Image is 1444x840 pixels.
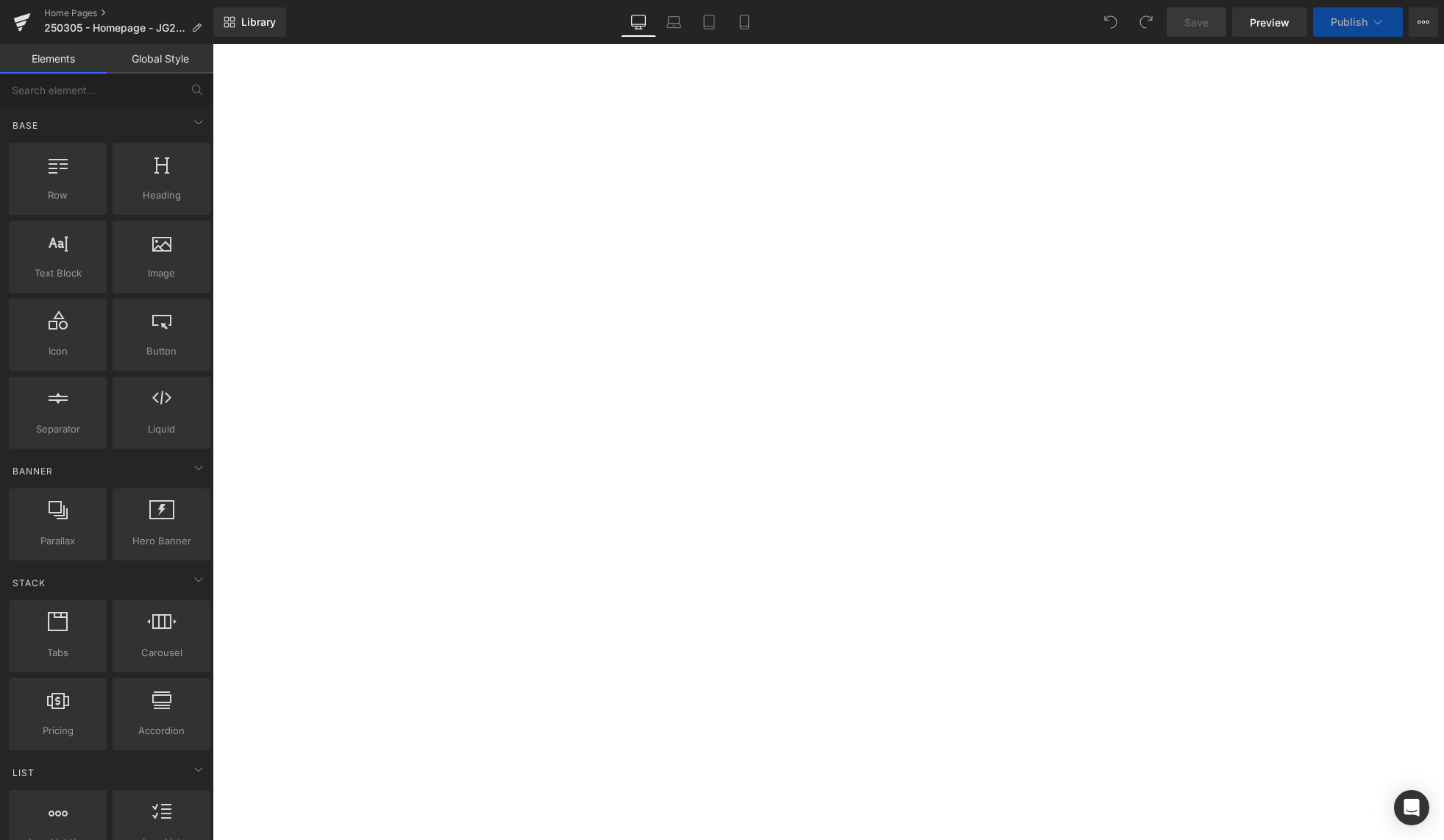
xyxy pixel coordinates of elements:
span: Base [11,118,40,132]
span: Banner [11,464,54,478]
span: Hero Banner [117,533,206,549]
a: Home Pages [44,7,213,19]
button: Undo [1096,7,1125,37]
button: Redo [1131,7,1161,37]
span: Liquid [117,421,206,437]
span: Image [117,266,206,281]
span: Carousel [117,645,206,661]
span: Accordion [117,723,206,738]
span: Button [117,344,206,359]
a: Global Style [107,44,213,74]
span: Row [13,188,102,203]
button: Publish [1313,7,1403,37]
span: Heading [117,188,206,203]
span: Publish [1331,16,1367,28]
span: Library [241,15,276,29]
div: Open Intercom Messenger [1394,790,1429,825]
span: Parallax [13,533,102,549]
a: Desktop [621,7,656,37]
span: Save [1184,15,1209,30]
span: Stack [11,576,47,590]
button: More [1409,7,1438,37]
span: List [11,766,36,780]
a: Laptop [656,7,691,37]
span: Separator [13,421,102,437]
a: Mobile [727,7,762,37]
span: Icon [13,344,102,359]
span: Pricing [13,723,102,738]
span: Tabs [13,645,102,661]
span: 250305 - Homepage - JG24 - LIVE [44,22,185,34]
span: Preview [1250,15,1290,30]
a: Preview [1232,7,1307,37]
a: Tablet [691,7,727,37]
span: Text Block [13,266,102,281]
a: New Library [213,7,286,37]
